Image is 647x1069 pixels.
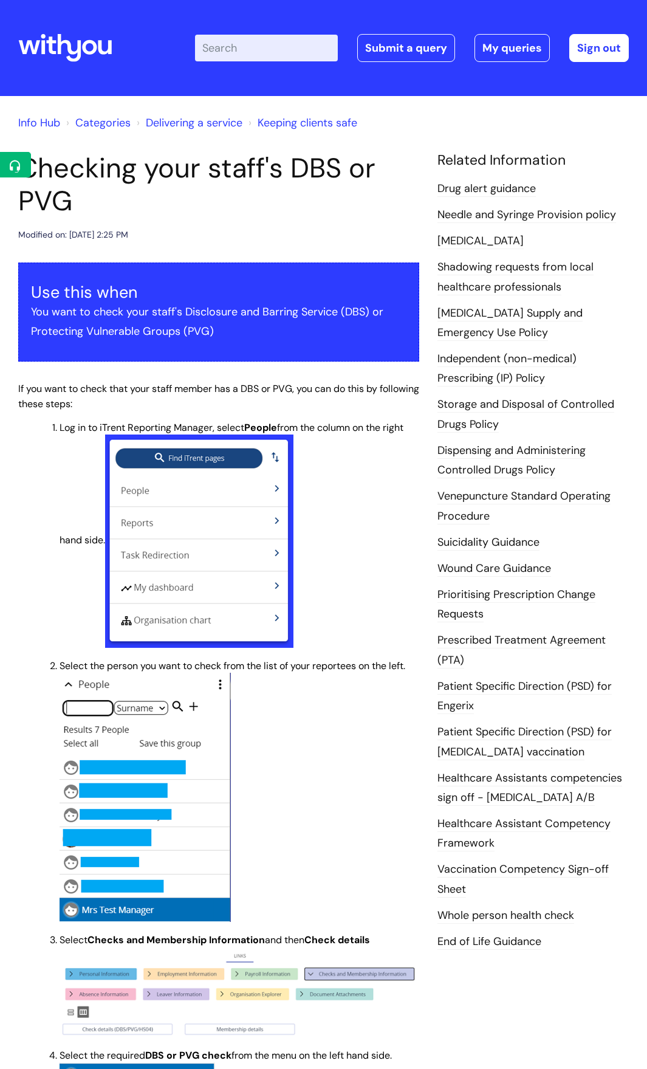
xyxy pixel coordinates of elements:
img: Kv2J03YubFmnK5XxEYjO5PycmbutN0MjqA.png [60,947,419,1037]
p: You want to check your staff's Disclosure and Barring Service (DBS) or Protecting Vulnerable Grou... [31,302,406,342]
span: Log in to iTrent Reporting Manager, select from the column on the right hand side. [60,421,403,547]
a: Patient Specific Direction (PSD) for [MEDICAL_DATA] vaccination [437,724,612,760]
a: Healthcare Assistant Competency Framework [437,816,611,851]
a: [MEDICAL_DATA] [437,233,524,249]
a: Storage and Disposal of Controlled Drugs Policy [437,397,614,432]
a: Healthcare Assistants competencies sign off - [MEDICAL_DATA] A/B [437,771,622,806]
h4: Related Information [437,152,629,169]
a: Info Hub [18,115,60,130]
strong: Checks and Membership Information [87,933,265,946]
img: vGU1LMWgjymw7ZQKOMAMjps1qckE3gfLCQ.png [105,435,293,648]
input: Search [195,35,338,61]
a: Patient Specific Direction (PSD) for Engerix [437,679,612,714]
strong: DBS or PVG check [145,1049,231,1062]
a: Shadowing requests from local healthcare professionals [437,260,594,295]
a: Needle and Syringe Provision policy [437,207,616,223]
strong: People [244,421,277,434]
a: Prescribed Treatment Agreement (PTA) [437,633,606,668]
a: Venepuncture Standard Operating Procedure [437,489,611,524]
a: Drug alert guidance [437,181,536,197]
span: Select and then [60,933,419,998]
a: Wound Care Guidance [437,561,551,577]
div: Modified on: [DATE] 2:25 PM [18,227,128,242]
h3: Use this when [31,283,406,302]
a: Prioritising Prescription Change Requests [437,587,595,622]
div: | - [195,34,629,62]
strong: Check details [60,933,419,998]
h1: Checking your staff's DBS or PVG [18,152,419,218]
a: Independent (non-medical) Prescribing (IP) Policy [437,351,577,387]
a: Delivering a service [146,115,242,130]
li: Delivering a service [134,113,242,132]
a: My queries [474,34,550,62]
a: Keeping clients safe [258,115,357,130]
span: Select the person you want to check from the list of your reportees on the left. [60,659,405,803]
li: Solution home [63,113,131,132]
img: J-9-SRBUeZVlEnlFBpyhieZuxpK-rH8Xdg.png [60,673,231,922]
a: Dispensing and Administering Controlled Drugs Policy [437,443,586,478]
a: Categories [75,115,131,130]
a: Vaccination Competency Sign-off Sheet [437,862,609,897]
a: Sign out [569,34,629,62]
a: Whole person health check [437,908,574,924]
a: Suicidality Guidance [437,535,539,551]
a: End of Life Guidance [437,934,541,950]
a: Submit a query [357,34,455,62]
li: Keeping clients safe [245,113,357,132]
a: [MEDICAL_DATA] Supply and Emergency Use Policy [437,306,583,341]
span: If you want to check that your staff member has a DBS or PVG, you can do this by following these ... [18,382,419,410]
